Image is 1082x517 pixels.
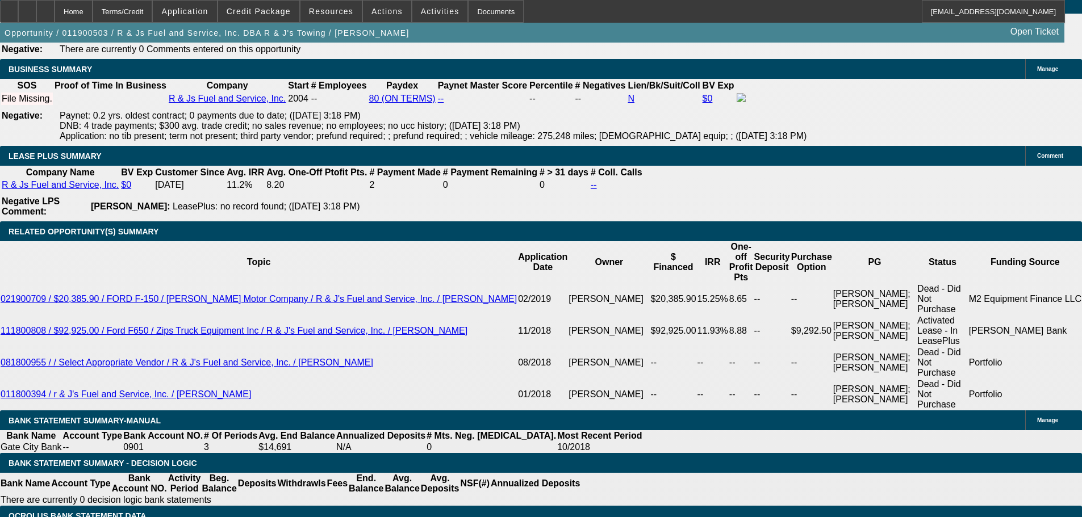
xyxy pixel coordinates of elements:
[568,379,650,410] td: [PERSON_NAME]
[650,283,696,315] td: $20,385.90
[968,347,1082,379] td: Portfolio
[201,473,237,494] th: Beg. Balance
[226,179,265,191] td: 11.2%
[336,442,426,453] td: N/A
[153,1,216,22] button: Application
[729,379,754,410] td: --
[650,241,696,283] th: $ Financed
[591,167,642,177] b: # Coll. Calls
[968,315,1082,347] td: Stearns Bank
[277,473,326,494] th: Withdrawls
[539,179,589,191] td: 0
[697,347,729,379] td: --
[1037,153,1063,159] span: Comment
[287,93,309,105] td: 2004
[833,315,917,347] td: [PERSON_NAME]; [PERSON_NAME]
[169,94,286,103] a: R & Js Fuel and Service, Inc.
[309,7,353,16] span: Resources
[697,379,729,410] td: --
[386,81,418,90] b: Paydex
[91,201,170,211] b: [PERSON_NAME]:
[917,283,968,315] td: Dead - Did Not Purchase
[9,459,197,468] span: Bank Statement Summary - Decision Logic
[729,241,754,283] th: One-off Profit Pts
[1,80,53,91] th: SOS
[218,1,299,22] button: Credit Package
[121,167,153,177] b: BV Exp
[9,152,102,161] span: LEASE PLUS SUMMARY
[703,94,713,103] a: $0
[369,179,441,191] td: 2
[60,121,520,131] span: DNB: 4 trade payments; $300 avg. trade credit; no sales revenue; no employees; no ucc history; ([...
[60,44,300,54] span: There are currently 0 Comments entered on this opportunity
[833,379,917,410] td: [PERSON_NAME]; [PERSON_NAME]
[371,7,403,16] span: Actions
[443,167,537,177] b: # Payment Remaining
[311,81,367,90] b: # Employees
[111,473,168,494] th: Bank Account NO.
[568,241,650,283] th: Owner
[9,65,92,74] span: BUSINESS SUMMARY
[227,167,264,177] b: Avg. IRR
[421,7,459,16] span: Activities
[363,1,411,22] button: Actions
[54,80,167,91] th: Proof of Time In Business
[791,241,833,283] th: Purchase Option
[754,315,791,347] td: --
[833,347,917,379] td: [PERSON_NAME]; [PERSON_NAME]
[9,416,161,425] span: BANK STATEMENT SUMMARY-MANUAL
[697,241,729,283] th: IRR
[575,81,626,90] b: # Negatives
[650,379,696,410] td: --
[1037,66,1058,72] span: Manage
[5,28,410,37] span: Opportunity / 011900503 / R & Js Fuel and Service, Inc. DBA R & J's Towing / [PERSON_NAME]
[833,283,917,315] td: [PERSON_NAME]; [PERSON_NAME]
[60,131,807,141] span: Application: no tib present; term not present; third party vendor; prefund required; ; prefund re...
[369,167,440,177] b: # Payment Made
[62,430,123,442] th: Account Type
[266,167,367,177] b: Avg. One-Off Ptofit Pts.
[917,379,968,410] td: Dead - Did Not Purchase
[791,283,833,315] td: --
[9,227,158,236] span: RELATED OPPORTUNITY(S) SUMMARY
[207,81,248,90] b: Company
[203,442,258,453] td: 3
[60,111,361,120] span: Paynet: 0.2 yrs. oldest contract; 0 payments due to date; ([DATE] 3:18 PM)
[540,167,588,177] b: # > 31 days
[384,473,420,494] th: Avg. Balance
[1,326,467,335] a: 111800808 / $92,925.00 / Ford F650 / Zips Truck Equipment Inc / R & J's Fuel and Service, Inc. / ...
[1,389,251,399] a: 011800394 / r & J's Fuel and Service, Inc. / [PERSON_NAME]
[591,180,597,190] a: --
[51,473,111,494] th: Account Type
[348,473,384,494] th: End. Balance
[628,81,700,90] b: Lien/Bk/Suit/Coll
[729,283,754,315] td: 8.65
[833,241,917,283] th: PG
[754,283,791,315] td: --
[121,180,131,190] a: $0
[557,442,642,453] td: 10/2018
[327,473,348,494] th: Fees
[754,241,791,283] th: Security Deposit
[173,201,360,211] span: LeasePlus: no record found; ([DATE] 3:18 PM)
[917,315,968,347] td: Activated Lease - In LeasePlus
[529,94,573,104] div: --
[442,179,538,191] td: 0
[1006,22,1063,41] a: Open Ticket
[1,358,373,367] a: 081800955 / / Select Appropriate Vendor / R & J's Fuel and Service, Inc. / [PERSON_NAME]
[426,430,557,442] th: # Mts. Neg. [MEDICAL_DATA].
[697,315,729,347] td: 11.93%
[517,283,568,315] td: 02/2019
[62,442,123,453] td: --
[557,430,642,442] th: Most Recent Period
[155,167,224,177] b: Customer Since
[568,283,650,315] td: [PERSON_NAME]
[754,347,791,379] td: --
[650,315,696,347] td: $92,925.00
[917,347,968,379] td: Dead - Did Not Purchase
[737,93,746,102] img: facebook-icon.png
[426,442,557,453] td: 0
[266,179,367,191] td: 8.20
[203,430,258,442] th: # Of Periods
[917,241,968,283] th: Status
